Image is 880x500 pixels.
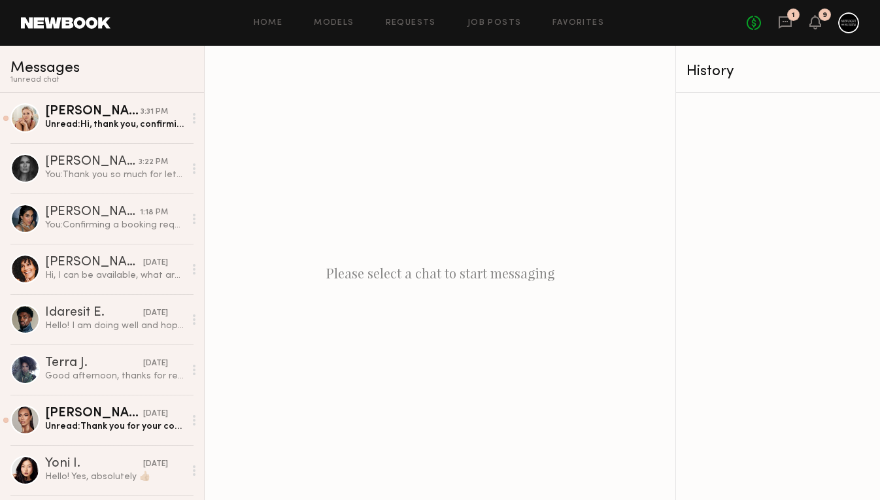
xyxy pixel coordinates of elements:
[45,458,143,471] div: Yoni I.
[45,105,141,118] div: [PERSON_NAME]
[45,407,143,420] div: [PERSON_NAME]
[45,370,184,382] div: Good afternoon, thanks for reaching out! I’m available and interested :)
[143,358,168,370] div: [DATE]
[10,61,80,76] span: Messages
[45,269,184,282] div: Hi, I can be available, what are the details?
[45,206,140,219] div: [PERSON_NAME]
[45,169,184,181] div: You: Thank you so much for letting me know!
[45,420,184,433] div: Unread: Thank you for your consideration!
[552,19,604,27] a: Favorites
[143,307,168,320] div: [DATE]
[386,19,436,27] a: Requests
[822,12,827,19] div: 9
[143,257,168,269] div: [DATE]
[141,106,168,118] div: 3:31 PM
[45,156,139,169] div: [PERSON_NAME]
[792,12,795,19] div: 1
[140,207,168,219] div: 1:18 PM
[205,46,675,500] div: Please select a chat to start messaging
[45,357,143,370] div: Terra J.
[45,471,184,483] div: Hello! Yes, absolutely 👍🏼
[45,118,184,131] div: Unread: Hi, thank you, confirming the booking request.
[778,15,792,31] a: 1
[45,320,184,332] div: Hello! I am doing well and hope the same for you. I can also confirm that I am interested and ava...
[45,219,184,231] div: You: Confirming a booking request was sent out~ pay is $500 for this shoot. Please let me know if...
[45,307,143,320] div: Idaresit E.
[143,458,168,471] div: [DATE]
[467,19,522,27] a: Job Posts
[45,256,143,269] div: [PERSON_NAME]
[254,19,283,27] a: Home
[143,408,168,420] div: [DATE]
[686,64,870,79] div: History
[139,156,168,169] div: 3:22 PM
[314,19,354,27] a: Models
